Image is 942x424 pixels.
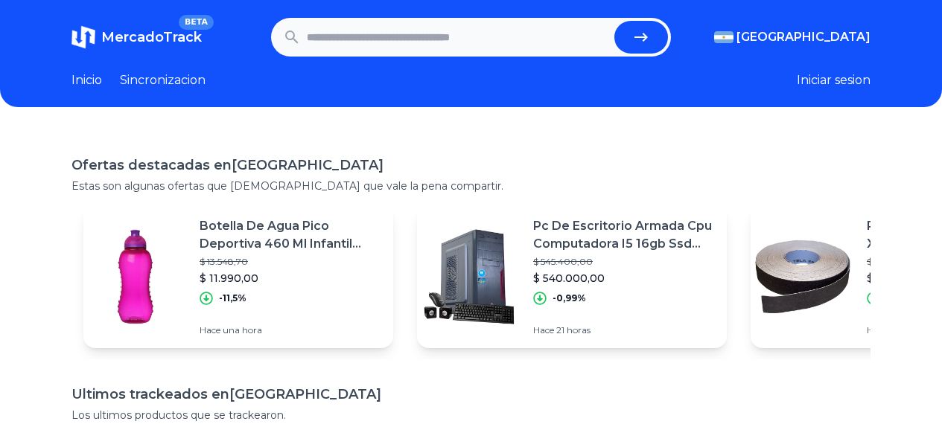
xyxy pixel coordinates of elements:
p: Pc De Escritorio Armada Cpu Computadora I5 16gb Ssd 480gb [533,217,715,253]
a: Featured imageBotella De Agua Pico Deportiva 460 Ml Infantil Niños Sistema$ 13.548,70$ 11.990,00-... [83,205,393,348]
p: $ 13.548,70 [200,256,381,268]
p: $ 11.990,00 [200,271,381,286]
a: MercadoTrackBETA [71,25,202,49]
span: MercadoTrack [101,29,202,45]
p: Hace 21 horas [533,324,715,336]
button: Iniciar sesion [797,71,871,89]
span: BETA [179,15,214,30]
span: [GEOGRAPHIC_DATA] [736,28,871,46]
p: -0,99% [553,292,586,304]
img: Featured image [83,225,188,329]
img: Featured image [751,225,855,329]
a: Featured imagePc De Escritorio Armada Cpu Computadora I5 16gb Ssd 480gb$ 545.400,00$ 540.000,00-0... [417,205,727,348]
h1: Ofertas destacadas en [GEOGRAPHIC_DATA] [71,155,871,176]
img: Featured image [417,225,521,329]
img: MercadoTrack [71,25,95,49]
button: [GEOGRAPHIC_DATA] [714,28,871,46]
img: Argentina [714,31,733,43]
p: -11,5% [219,292,246,304]
p: Estas son algunas ofertas que [DEMOGRAPHIC_DATA] que vale la pena compartir. [71,179,871,193]
p: Hace una hora [200,324,381,336]
p: $ 545.400,00 [533,256,715,268]
a: Sincronizacion [120,71,206,89]
p: Los ultimos productos que se trackearon. [71,408,871,423]
a: Inicio [71,71,102,89]
p: $ 540.000,00 [533,271,715,286]
h1: Ultimos trackeados en [GEOGRAPHIC_DATA] [71,384,871,405]
p: Botella De Agua Pico Deportiva 460 Ml Infantil Niños Sistema [200,217,381,253]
